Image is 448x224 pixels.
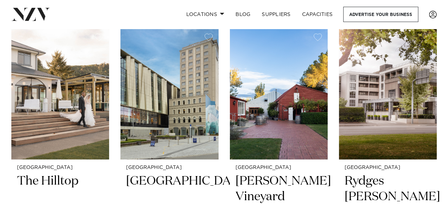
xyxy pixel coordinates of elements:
a: Locations [180,7,230,22]
small: [GEOGRAPHIC_DATA] [126,165,212,170]
img: nzv-logo.png [11,8,50,21]
small: [GEOGRAPHIC_DATA] [345,165,431,170]
h2: [GEOGRAPHIC_DATA] [126,173,212,221]
a: BLOG [230,7,256,22]
small: [GEOGRAPHIC_DATA] [236,165,322,170]
h2: The Hilltop [17,173,103,221]
a: SUPPLIERS [256,7,296,22]
a: Advertise your business [343,7,418,22]
small: [GEOGRAPHIC_DATA] [17,165,103,170]
h2: Rydges [PERSON_NAME] [345,173,431,221]
a: Capacities [296,7,339,22]
h2: [PERSON_NAME] Vineyard [236,173,322,221]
